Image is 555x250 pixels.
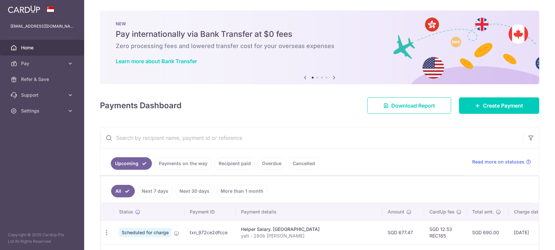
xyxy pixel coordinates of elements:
p: NEW [116,21,523,26]
img: Bank transfer banner [100,11,539,84]
h6: Zero processing fees and lowered transfer cost for your overseas expenses [116,42,523,50]
a: Read more on statuses [472,159,531,165]
div: Helper Salary. [GEOGRAPHIC_DATA] [241,226,377,233]
span: Amount [388,209,404,215]
img: CardUp [8,5,40,13]
span: Total amt. [472,209,494,215]
td: SGD 677.47 [382,220,424,244]
td: SGD 690.00 [467,220,509,244]
a: Download Report [367,97,451,114]
p: yati - 280b [PERSON_NAME] [241,233,377,239]
input: Search by recipient name, payment id or reference [100,127,523,148]
span: Charge date [514,209,541,215]
span: Create Payment [483,102,523,110]
span: Refer & Save [21,76,64,83]
span: Status [119,209,133,215]
a: Overdue [258,157,286,170]
th: Payment ID [184,203,236,220]
td: SGD 12.53 REC185 [424,220,467,244]
a: Recipient paid [214,157,255,170]
a: Upcoming [111,157,152,170]
th: Payment details [236,203,382,220]
span: Settings [21,108,64,114]
span: Read more on statuses [472,159,524,165]
td: txn_972ce2dfcce [184,220,236,244]
iframe: Opens a widget where you can find more information [513,230,548,247]
a: Cancelled [288,157,319,170]
span: Download Report [391,102,435,110]
span: Pay [21,60,64,67]
a: Create Payment [459,97,539,114]
a: All [111,185,135,197]
a: Learn more about Bank Transfer [116,58,197,64]
span: Support [21,92,64,98]
span: Scheduled for charge [119,228,171,237]
h5: Pay internationally via Bank Transfer at $0 fees [116,29,523,39]
p: [EMAIL_ADDRESS][DOMAIN_NAME] [11,23,74,30]
h4: Payments Dashboard [100,100,181,112]
a: Next 30 days [175,185,214,197]
td: [DATE] [509,220,553,244]
span: Home [21,44,64,51]
span: CardUp fee [429,209,454,215]
a: Payments on the way [155,157,212,170]
a: More than 1 month [216,185,268,197]
a: Next 7 days [137,185,173,197]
